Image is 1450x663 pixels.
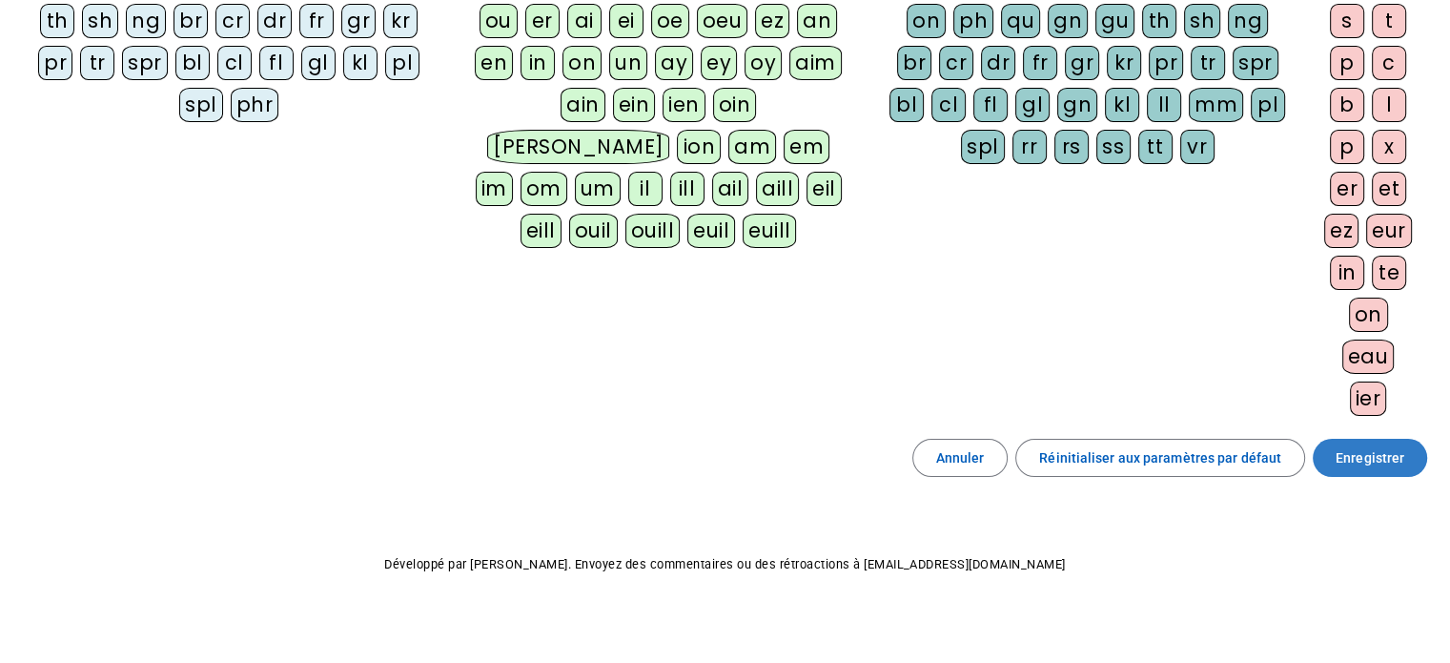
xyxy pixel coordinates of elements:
div: kl [343,46,378,80]
div: ier [1350,382,1387,416]
div: oeu [697,4,748,38]
div: am [728,130,776,164]
div: cl [931,88,966,122]
div: x [1372,130,1406,164]
div: on [562,46,602,80]
div: pl [1251,88,1285,122]
div: rs [1054,130,1089,164]
div: gn [1048,4,1088,38]
div: on [1349,298,1388,332]
div: eur [1366,214,1412,248]
button: Enregistrer [1313,439,1427,477]
div: ein [613,88,656,122]
div: on [907,4,946,38]
div: qu [1001,4,1040,38]
div: vr [1180,130,1215,164]
div: ain [561,88,605,122]
div: kr [383,4,418,38]
div: aim [789,46,842,80]
div: gu [1095,4,1134,38]
div: p [1330,130,1364,164]
div: im [476,172,513,206]
div: ng [1228,4,1268,38]
div: ien [663,88,705,122]
div: oy [745,46,782,80]
div: fl [259,46,294,80]
div: gl [301,46,336,80]
div: dr [257,4,292,38]
div: ey [701,46,737,80]
div: kl [1105,88,1139,122]
div: l [1372,88,1406,122]
div: th [1142,4,1176,38]
div: em [784,130,829,164]
div: er [525,4,560,38]
div: en [475,46,513,80]
div: spr [1233,46,1278,80]
div: cl [217,46,252,80]
div: fl [973,88,1008,122]
div: in [521,46,555,80]
div: ss [1096,130,1131,164]
div: tr [80,46,114,80]
div: un [609,46,647,80]
div: in [1330,256,1364,290]
div: um [575,172,621,206]
button: Annuler [912,439,1009,477]
div: c [1372,46,1406,80]
div: gl [1015,88,1050,122]
div: sh [1184,4,1220,38]
div: ion [677,130,721,164]
div: oin [713,88,757,122]
div: tt [1138,130,1173,164]
div: om [521,172,567,206]
span: Enregistrer [1336,446,1404,469]
button: Réinitialiser aux paramètres par défaut [1015,439,1305,477]
div: aill [756,172,799,206]
div: ou [480,4,518,38]
span: Réinitialiser aux paramètres par défaut [1039,446,1281,469]
div: t [1372,4,1406,38]
div: et [1372,172,1406,206]
div: spr [122,46,168,80]
div: p [1330,46,1364,80]
div: s [1330,4,1364,38]
div: bl [889,88,924,122]
div: phr [231,88,279,122]
div: ez [755,4,789,38]
div: mm [1189,88,1243,122]
div: gn [1057,88,1097,122]
div: [PERSON_NAME] [487,130,669,164]
div: ll [1147,88,1181,122]
div: dr [981,46,1015,80]
div: gr [341,4,376,38]
div: th [40,4,74,38]
div: eil [807,172,842,206]
div: an [797,4,837,38]
div: tr [1191,46,1225,80]
div: gr [1065,46,1099,80]
div: spl [179,88,223,122]
div: euill [743,214,796,248]
div: pl [385,46,419,80]
div: cr [215,4,250,38]
div: cr [939,46,973,80]
div: ouill [625,214,680,248]
div: ouil [569,214,618,248]
div: br [897,46,931,80]
div: euil [687,214,735,248]
div: fr [1023,46,1057,80]
div: kr [1107,46,1141,80]
div: pr [38,46,72,80]
div: ail [712,172,749,206]
div: ai [567,4,602,38]
div: rr [1012,130,1047,164]
div: fr [299,4,334,38]
p: Développé par [PERSON_NAME]. Envoyez des commentaires ou des rétroactions à [EMAIL_ADDRESS][DOMAI... [15,553,1435,576]
div: ez [1324,214,1358,248]
div: ay [655,46,693,80]
div: bl [175,46,210,80]
div: eill [521,214,562,248]
div: er [1330,172,1364,206]
div: br [174,4,208,38]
